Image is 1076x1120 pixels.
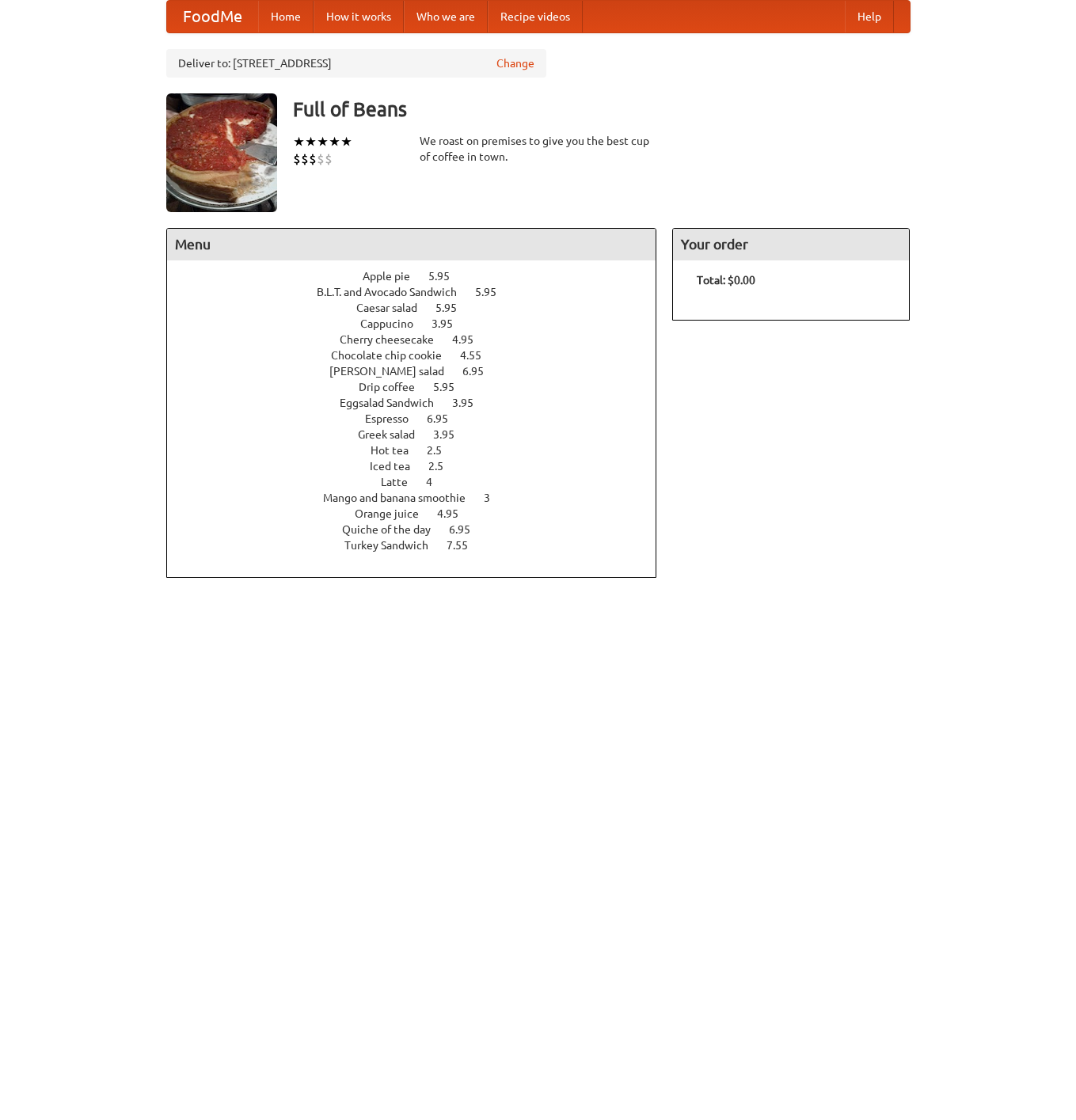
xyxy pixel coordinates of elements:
li: $ [293,150,301,168]
span: [PERSON_NAME] salad [329,365,460,378]
a: Latte 4 [381,476,462,488]
li: $ [317,150,325,168]
span: 4.95 [452,333,489,346]
a: Hot tea 2.5 [371,444,471,457]
span: 4.95 [437,507,474,520]
li: $ [325,150,333,168]
a: Espresso 6.95 [365,412,477,425]
span: 3 [484,492,506,504]
a: Change [496,55,534,71]
span: 3.95 [433,428,470,441]
h4: Your order [673,229,909,260]
span: 3.95 [432,317,469,330]
a: Cherry cheesecake 4.95 [340,333,503,346]
img: angular.jpg [166,93,277,212]
span: Cappucino [360,317,429,330]
a: Caesar salad 5.95 [356,302,486,314]
a: Quiche of the day 6.95 [342,523,500,536]
span: 4 [426,476,448,488]
li: ★ [293,133,305,150]
a: FoodMe [167,1,258,32]
span: 6.95 [449,523,486,536]
span: Greek salad [358,428,431,441]
span: 6.95 [462,365,500,378]
a: Help [845,1,894,32]
b: Total: $0.00 [697,274,755,287]
span: 2.5 [428,460,459,473]
a: B.L.T. and Avocado Sandwich 5.95 [317,286,526,298]
a: Drip coffee 5.95 [359,381,484,393]
span: 5.95 [475,286,512,298]
h4: Menu [167,229,656,260]
a: How it works [314,1,404,32]
span: Orange juice [355,507,435,520]
h3: Full of Beans [293,93,911,125]
span: Iced tea [370,460,426,473]
span: Turkey Sandwich [344,539,444,552]
span: 5.95 [433,381,470,393]
li: $ [301,150,309,168]
div: We roast on premises to give you the best cup of coffee in town. [420,133,657,165]
span: Drip coffee [359,381,431,393]
span: 5.95 [428,270,466,283]
span: 2.5 [427,444,458,457]
span: Cherry cheesecake [340,333,450,346]
a: Home [258,1,314,32]
a: Eggsalad Sandwich 3.95 [340,397,503,409]
li: ★ [305,133,317,150]
a: Cappucino 3.95 [360,317,482,330]
a: Mango and banana smoothie 3 [323,492,519,504]
a: Who we are [404,1,488,32]
li: $ [309,150,317,168]
span: Eggsalad Sandwich [340,397,450,409]
a: Iced tea 2.5 [370,460,473,473]
span: 5.95 [435,302,473,314]
span: Apple pie [363,270,426,283]
li: ★ [317,133,329,150]
a: Greek salad 3.95 [358,428,484,441]
a: Orange juice 4.95 [355,507,488,520]
span: 6.95 [427,412,464,425]
a: Apple pie 5.95 [363,270,479,283]
span: Latte [381,476,424,488]
span: Mango and banana smoothie [323,492,481,504]
a: Turkey Sandwich 7.55 [344,539,497,552]
span: Quiche of the day [342,523,447,536]
span: 4.55 [460,349,497,362]
span: Espresso [365,412,424,425]
span: Caesar salad [356,302,433,314]
li: ★ [340,133,352,150]
a: [PERSON_NAME] salad 6.95 [329,365,513,378]
span: Chocolate chip cookie [331,349,458,362]
li: ★ [329,133,340,150]
span: 7.55 [447,539,484,552]
span: B.L.T. and Avocado Sandwich [317,286,473,298]
span: Hot tea [371,444,424,457]
a: Chocolate chip cookie 4.55 [331,349,511,362]
span: 3.95 [452,397,489,409]
a: Recipe videos [488,1,583,32]
div: Deliver to: [STREET_ADDRESS] [166,49,546,78]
